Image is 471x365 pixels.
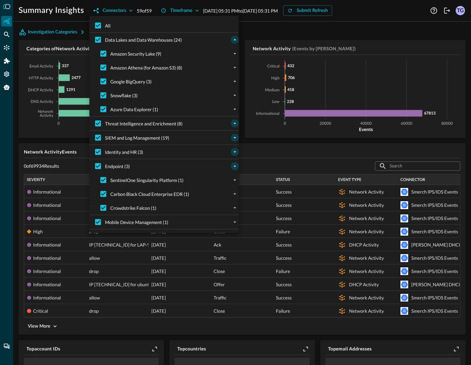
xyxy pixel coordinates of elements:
[110,177,183,184] span: SentinelOne Singularity Platform (1)
[105,134,169,141] span: SIEM and Log Management (19)
[231,162,239,170] button: collapse
[231,50,239,58] button: expand
[105,163,130,170] span: Endpoint (3)
[105,36,182,43] span: Data Lakes and Data Warehouses (24)
[105,120,183,127] span: Threat Intelligence and Enrichment (8)
[110,50,161,57] span: Amazon Security Lake (9)
[105,219,168,226] span: Mobile Device Management (1)
[231,119,239,127] button: expand
[110,78,152,85] span: Google BigQuery (3)
[231,190,239,198] button: expand
[110,191,189,198] span: Carbon Black Cloud Enterprise EDR (1)
[231,64,239,71] button: expand
[231,77,239,85] button: expand
[110,92,138,99] span: Snowflake (3)
[231,134,239,142] button: expand
[231,36,239,44] button: collapse
[231,148,239,156] button: expand
[105,149,143,156] span: Identity and HR (3)
[231,91,239,99] button: expand
[231,176,239,184] button: expand
[231,105,239,113] button: expand
[231,218,239,226] button: expand
[105,22,111,29] span: All
[110,106,158,113] span: Azure Data Explorer (1)
[110,64,182,71] span: Amazon Athena (for Amazon S3) (8)
[110,205,156,211] span: Crowdstrike Falcon (1)
[231,204,239,212] button: expand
